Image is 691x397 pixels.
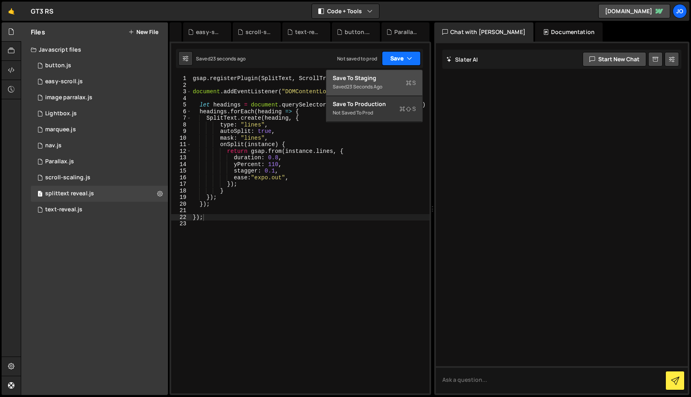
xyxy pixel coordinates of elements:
[171,95,192,102] div: 4
[2,2,21,21] a: 🤙
[171,154,192,161] div: 13
[171,221,192,227] div: 23
[45,126,76,133] div: marquee.js
[171,174,192,181] div: 16
[31,74,168,90] div: 16836/46052.js
[333,82,416,92] div: Saved
[210,55,246,62] div: 23 seconds ago
[337,55,377,62] div: Not saved to prod
[38,191,42,198] span: 1
[583,52,646,66] button: Start new chat
[171,122,192,128] div: 8
[128,29,158,35] button: New File
[31,122,168,138] div: 16836/46157.js
[45,110,77,117] div: Lightbox.js
[45,190,94,197] div: splittext reveal.js
[196,28,222,36] div: easy-scroll.js
[171,161,192,168] div: 14
[45,158,74,165] div: Parallax.js
[31,138,168,154] div: 16836/46154.js
[21,42,168,58] div: Javascript files
[333,108,416,118] div: Not saved to prod
[45,206,82,213] div: text-reveal.js
[171,141,192,148] div: 11
[382,51,421,66] button: Save
[326,70,422,96] button: Save to StagingS Saved23 seconds ago
[406,79,416,87] span: S
[45,142,62,149] div: nav.js
[171,201,192,208] div: 20
[171,168,192,174] div: 15
[171,128,192,135] div: 9
[333,100,416,108] div: Save to Production
[31,170,168,186] div: 16836/46051.js
[394,28,420,36] div: Parallax.js
[171,82,192,89] div: 2
[171,102,192,108] div: 5
[246,28,271,36] div: scroll-scaling.js
[312,4,379,18] button: Code + Tools
[31,28,45,36] h2: Files
[171,75,192,82] div: 1
[673,4,687,18] a: Jo
[345,28,370,36] div: button.js
[171,115,192,122] div: 7
[171,135,192,142] div: 10
[45,174,90,181] div: scroll-scaling.js
[171,207,192,214] div: 21
[434,22,533,42] div: Chat with [PERSON_NAME]
[171,194,192,201] div: 19
[171,188,192,194] div: 18
[446,56,478,63] h2: Slater AI
[171,88,192,95] div: 3
[347,83,382,90] div: 23 seconds ago
[31,6,54,16] div: GT3 RS
[45,78,83,85] div: easy-scroll.js
[171,214,192,221] div: 22
[399,105,416,113] span: S
[171,181,192,188] div: 17
[31,186,168,202] div: 16836/46259.js
[196,55,246,62] div: Saved
[326,96,422,122] button: Save to ProductionS Not saved to prod
[31,58,168,74] div: 16836/46035.js
[31,106,168,122] div: 16836/46053.js
[598,4,670,18] a: [DOMAIN_NAME]
[31,154,168,170] div: 16836/46021.js
[535,22,603,42] div: Documentation
[171,148,192,155] div: 12
[171,108,192,115] div: 6
[45,94,92,101] div: image parralax.js
[31,90,168,106] div: 16836/46214.js
[295,28,321,36] div: text-reveal.js
[333,74,416,82] div: Save to Staging
[45,62,71,69] div: button.js
[31,202,168,218] div: 16836/46036.js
